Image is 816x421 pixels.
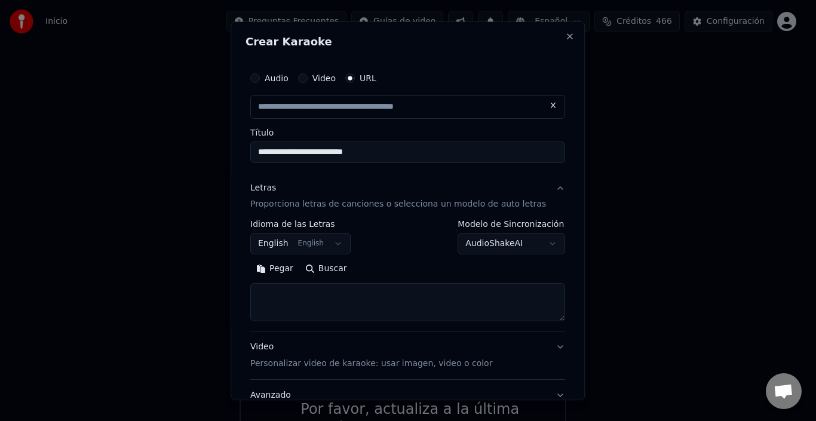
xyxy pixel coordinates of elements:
button: Avanzado [250,380,565,411]
h2: Crear Karaoke [246,36,570,47]
label: Modelo de Sincronización [458,220,566,228]
p: Proporciona letras de canciones o selecciona un modelo de auto letras [250,198,546,210]
p: Personalizar video de karaoke: usar imagen, video o color [250,358,492,370]
button: Pegar [250,259,299,278]
label: Audio [265,73,289,82]
div: LetrasProporciona letras de canciones o selecciona un modelo de auto letras [250,220,565,331]
label: URL [360,73,376,82]
button: Buscar [299,259,353,278]
div: Letras [250,182,276,193]
button: VideoPersonalizar video de karaoke: usar imagen, video o color [250,331,565,379]
label: Video [312,73,336,82]
button: LetrasProporciona letras de canciones o selecciona un modelo de auto letras [250,172,565,220]
label: Título [250,128,565,136]
label: Idioma de las Letras [250,220,351,228]
div: Video [250,341,492,370]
